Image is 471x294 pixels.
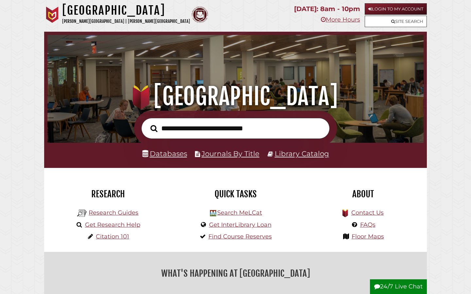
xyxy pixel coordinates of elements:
h2: What's Happening at [GEOGRAPHIC_DATA] [49,266,422,281]
a: Contact Us [351,209,384,216]
h1: [GEOGRAPHIC_DATA] [62,3,190,18]
img: Hekman Library Logo [210,210,216,216]
a: More Hours [321,16,360,23]
a: Find Course Reserves [208,233,272,240]
a: Get Research Help [85,221,140,228]
h2: Quick Tasks [177,188,294,200]
img: Calvin University [44,7,61,23]
a: Library Catalog [275,149,329,158]
button: Search [147,123,161,134]
a: Databases [142,149,187,158]
a: Citation 101 [96,233,129,240]
a: FAQs [360,221,375,228]
a: Research Guides [89,209,138,216]
img: Calvin Theological Seminary [192,7,208,23]
h1: [GEOGRAPHIC_DATA] [55,82,417,111]
i: Search [150,124,157,132]
a: Search MeLCat [217,209,262,216]
a: Site Search [365,16,427,27]
h2: About [304,188,422,200]
a: Get InterLibrary Loan [209,221,271,228]
a: Floor Maps [352,233,384,240]
img: Hekman Library Logo [77,208,87,218]
h2: Research [49,188,167,200]
p: [PERSON_NAME][GEOGRAPHIC_DATA] | [PERSON_NAME][GEOGRAPHIC_DATA] [62,18,190,25]
p: [DATE]: 8am - 10pm [294,3,360,15]
a: Login to My Account [365,3,427,15]
a: Journals By Title [201,149,259,158]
